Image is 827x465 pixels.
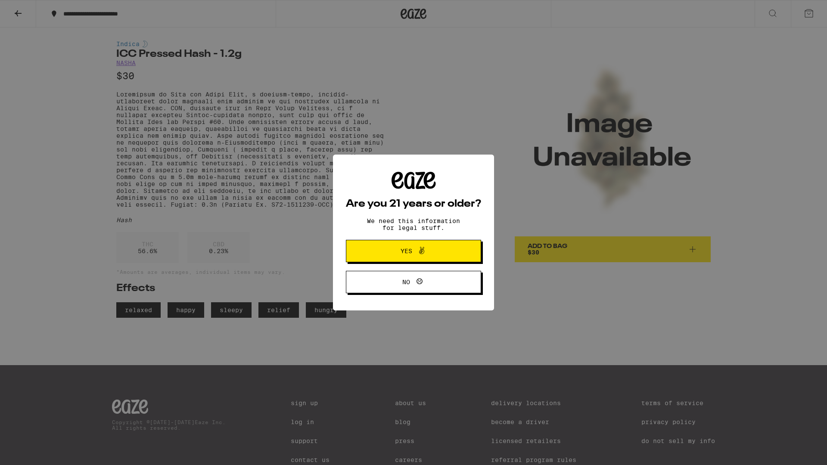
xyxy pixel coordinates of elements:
button: No [346,271,481,293]
button: Yes [346,240,481,262]
span: No [402,279,410,285]
h2: Are you 21 years or older? [346,199,481,209]
p: We need this information for legal stuff. [360,217,467,231]
span: Yes [401,248,412,254]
